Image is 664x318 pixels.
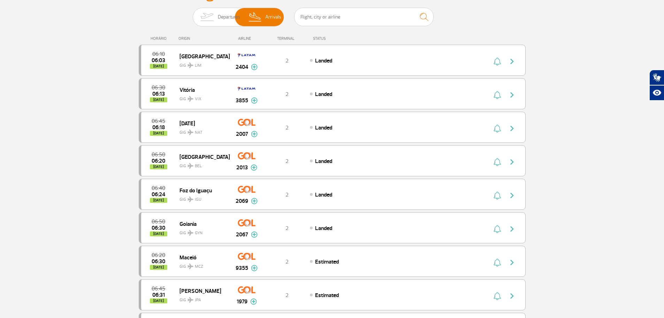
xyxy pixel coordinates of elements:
img: mais-info-painel-voo.svg [251,64,258,70]
img: destiny_airplane.svg [188,163,193,169]
img: sino-painel-voo.svg [494,292,501,300]
img: seta-direita-painel-voo.svg [508,91,516,99]
img: mais-info-painel-voo.svg [251,231,258,238]
span: 2 [285,91,289,98]
img: seta-direita-painel-voo.svg [508,191,516,200]
div: AIRLINE [229,36,264,41]
span: 2404 [236,63,248,71]
img: destiny_airplane.svg [188,230,193,236]
img: mais-info-painel-voo.svg [251,265,258,271]
span: 2025-08-26 06:03:00 [152,58,165,63]
span: Foz do Iguaçu [180,186,224,195]
span: 2067 [236,230,248,239]
span: Departures [218,8,240,26]
span: 2 [285,158,289,165]
span: [GEOGRAPHIC_DATA] [180,152,224,161]
div: Plugin de acessibilidade da Hand Talk. [649,70,664,101]
img: mais-info-painel-voo.svg [251,131,258,137]
span: Landed [315,91,332,98]
img: destiny_airplane.svg [188,62,193,68]
span: [DATE] [150,198,167,203]
span: Estimated [315,292,339,299]
span: GIG [180,92,224,102]
span: 2 [285,225,289,232]
span: 2025-08-26 06:30:00 [152,225,165,230]
span: Estimated [315,258,339,265]
span: 2025-08-26 06:13:00 [152,91,165,96]
span: MCZ [195,264,203,270]
span: Landed [315,225,332,232]
div: ORIGIN [178,36,229,41]
span: JPA [195,297,201,303]
img: sino-painel-voo.svg [494,158,501,166]
span: [DATE] [150,265,167,270]
span: Maceió [180,253,224,262]
span: 2025-08-26 06:18:22 [152,125,165,130]
input: Flight, city or airline [294,8,434,26]
span: GIG [180,126,224,136]
span: VIX [195,96,201,102]
span: LIM [195,62,201,69]
span: 2025-08-26 06:45:00 [152,286,165,291]
span: Goiania [180,219,224,228]
span: 2069 [236,197,248,205]
span: [DATE] [150,164,167,169]
span: Arrivals [265,8,281,26]
span: Landed [315,57,332,64]
img: seta-direita-painel-voo.svg [508,124,516,133]
span: Landed [315,124,332,131]
span: IGU [195,197,201,203]
span: Landed [315,191,332,198]
span: 2025-08-26 06:45:00 [152,119,165,124]
span: GIG [180,260,224,270]
span: 2 [285,57,289,64]
span: 2 [285,292,289,299]
img: sino-painel-voo.svg [494,57,501,66]
img: destiny_airplane.svg [188,297,193,303]
span: [DATE] [150,131,167,136]
img: seta-direita-painel-voo.svg [508,57,516,66]
span: GIG [180,193,224,203]
span: Landed [315,158,332,165]
span: GIG [180,226,224,236]
img: seta-direita-painel-voo.svg [508,258,516,267]
img: sino-painel-voo.svg [494,91,501,99]
span: 2025-08-26 06:24:33 [152,192,165,197]
img: mais-info-painel-voo.svg [251,198,258,204]
img: mais-info-painel-voo.svg [251,164,257,171]
img: slider-desembarque [245,8,266,26]
span: 2025-08-26 06:20:00 [152,253,165,258]
span: 3855 [236,96,248,105]
img: seta-direita-painel-voo.svg [508,225,516,233]
span: 2025-08-26 06:20:39 [152,158,165,163]
img: destiny_airplane.svg [188,264,193,269]
span: 2025-08-26 06:10:00 [152,52,165,57]
img: seta-direita-painel-voo.svg [508,292,516,300]
img: mais-info-painel-voo.svg [251,97,258,104]
span: GIG [180,293,224,303]
button: Abrir tradutor de língua de sinais. [649,70,664,85]
span: 2 [285,258,289,265]
span: 2 [285,191,289,198]
span: [DATE] [150,298,167,303]
span: GIG [180,159,224,169]
button: Abrir recursos assistivos. [649,85,664,101]
span: 2 [285,124,289,131]
span: 2025-08-26 06:30:00 [152,85,165,90]
span: 2025-08-26 06:31:00 [152,293,165,297]
img: destiny_airplane.svg [188,96,193,102]
span: [DATE] [150,64,167,69]
span: 2025-08-26 06:40:00 [152,186,165,191]
img: sino-painel-voo.svg [494,191,501,200]
span: GYN [195,230,203,236]
img: destiny_airplane.svg [188,130,193,135]
span: [GEOGRAPHIC_DATA] [180,52,224,61]
span: 2025-08-26 06:50:00 [152,152,165,157]
span: [PERSON_NAME] [180,286,224,295]
img: sino-painel-voo.svg [494,225,501,233]
img: slider-embarque [196,8,218,26]
span: 1979 [237,297,247,306]
span: [DATE] [150,231,167,236]
div: HORÁRIO [141,36,179,41]
span: 2013 [236,163,248,172]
